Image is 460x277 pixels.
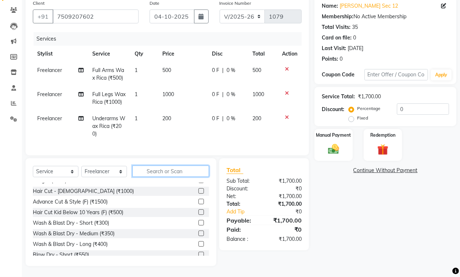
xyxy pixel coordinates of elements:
[208,46,248,62] th: Disc
[322,13,449,20] div: No Active Membership
[325,143,342,155] img: _cash.svg
[322,23,351,31] div: Total Visits:
[221,200,264,208] div: Total:
[348,45,363,52] div: [DATE]
[264,200,307,208] div: ₹1,700.00
[252,67,261,73] span: 500
[370,132,395,138] label: Redemption
[271,208,307,216] div: ₹0
[37,67,62,73] span: Freelancer
[135,91,138,98] span: 1
[33,10,53,23] button: +91
[221,235,264,243] div: Balance :
[33,251,89,259] div: Blow Dry - Short (₹550)
[222,67,224,74] span: |
[221,208,271,216] a: Add Tip
[278,46,302,62] th: Action
[162,67,171,73] span: 500
[364,69,428,80] input: Enter Offer / Coupon Code
[353,34,356,42] div: 0
[358,93,381,100] div: ₹1,700.00
[322,106,344,113] div: Discount:
[431,69,452,80] button: Apply
[212,67,219,74] span: 0 F
[252,115,261,122] span: 200
[227,67,235,74] span: 0 %
[92,91,125,105] span: Full Legs Wax Rica (₹1000)
[135,115,138,122] span: 1
[322,34,352,42] div: Card on file:
[158,46,208,62] th: Price
[221,177,264,185] div: Sub Total:
[37,115,62,122] span: Freelancer
[357,115,368,121] label: Fixed
[88,46,130,62] th: Service
[374,143,391,156] img: _gift.svg
[322,93,355,100] div: Service Total:
[34,32,307,46] div: Services
[316,167,455,174] a: Continue Without Payment
[322,71,364,79] div: Coupon Code
[316,132,351,138] label: Manual Payment
[357,105,380,112] label: Percentage
[33,240,108,248] div: Wash & Blast Dry - Long (₹400)
[92,67,124,81] span: Full Arms Wax Rica (₹500)
[221,216,264,225] div: Payable:
[33,198,108,206] div: Advance Cut & Style (F) (₹1500)
[33,219,109,227] div: Wash & Blast Dry - Short (₹300)
[340,55,343,63] div: 0
[227,166,243,174] span: Total
[264,185,307,193] div: ₹0
[340,2,398,10] a: [PERSON_NAME] Sec 12
[264,193,307,200] div: ₹1,700.00
[221,185,264,193] div: Discount:
[212,91,219,98] span: 0 F
[130,46,158,62] th: Qty
[252,91,264,98] span: 1000
[37,91,62,98] span: Freelancer
[33,46,88,62] th: Stylist
[33,209,123,216] div: Hair Cut Kid Below 10 Years (F) (₹500)
[322,2,338,10] div: Name:
[33,230,115,238] div: Wash & Blast Dry - Medium (₹350)
[227,115,235,122] span: 0 %
[264,216,307,225] div: ₹1,700.00
[248,46,278,62] th: Total
[53,10,139,23] input: Search by Name/Mobile/Email/Code
[264,177,307,185] div: ₹1,700.00
[264,225,307,234] div: ₹0
[33,187,134,195] div: Hair Cut - [DEMOGRAPHIC_DATA] (₹1000)
[162,91,174,98] span: 1000
[222,91,224,98] span: |
[322,45,346,52] div: Last Visit:
[322,55,338,63] div: Points:
[264,235,307,243] div: ₹1,700.00
[352,23,358,31] div: 35
[221,225,264,234] div: Paid:
[135,67,138,73] span: 1
[162,115,171,122] span: 200
[92,115,125,137] span: Underarms Wax Rica (₹200)
[222,115,224,122] span: |
[322,13,353,20] div: Membership:
[132,166,209,177] input: Search or Scan
[212,115,219,122] span: 0 F
[221,193,264,200] div: Net:
[227,91,235,98] span: 0 %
